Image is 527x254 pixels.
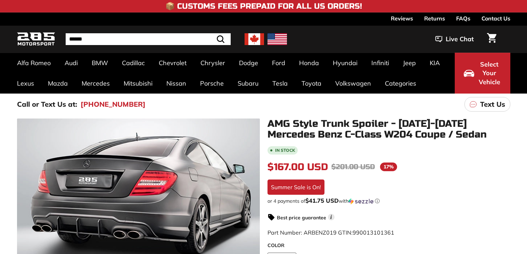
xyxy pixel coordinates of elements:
[423,53,447,73] a: KIA
[455,53,510,94] button: Select Your Vehicle
[267,242,510,249] label: COLOR
[66,33,231,45] input: Search
[305,197,339,204] span: $41.75 USD
[85,53,115,73] a: BMW
[396,53,423,73] a: Jeep
[446,35,474,44] span: Live Chat
[81,99,146,110] a: [PHONE_NUMBER]
[326,53,364,73] a: Hyundai
[231,73,265,94] a: Subaru
[481,12,510,24] a: Contact Us
[331,163,375,171] span: $201.00 USD
[152,53,193,73] a: Chevrolet
[364,53,396,73] a: Infiniti
[480,99,505,110] p: Text Us
[277,214,326,221] strong: Best price guarantee
[464,97,510,112] a: Text Us
[17,31,55,47] img: Logo_285_Motorsport_areodynamics_components
[267,161,328,173] span: $167.00 USD
[193,73,231,94] a: Porsche
[380,163,397,171] span: 17%
[424,12,445,24] a: Returns
[265,53,292,73] a: Ford
[483,27,501,51] a: Cart
[10,73,41,94] a: Lexus
[378,73,423,94] a: Categories
[328,214,335,220] span: i
[159,73,193,94] a: Nissan
[275,148,295,152] b: In stock
[353,229,394,236] span: 990013101361
[267,198,510,204] div: or 4 payments of$41.75 USDwithSezzle Click to learn more about Sezzle
[348,198,373,204] img: Sezzle
[41,73,75,94] a: Mazda
[267,198,510,204] div: or 4 payments of with
[17,99,77,110] p: Call or Text Us at:
[265,73,295,94] a: Tesla
[456,12,470,24] a: FAQs
[193,53,232,73] a: Chrysler
[75,73,117,94] a: Mercedes
[292,53,326,73] a: Honda
[10,53,58,73] a: Alfa Romeo
[295,73,328,94] a: Toyota
[478,60,501,87] span: Select Your Vehicle
[391,12,413,24] a: Reviews
[232,53,265,73] a: Dodge
[328,73,378,94] a: Volkswagen
[115,53,152,73] a: Cadillac
[426,30,483,48] button: Live Chat
[117,73,159,94] a: Mitsubishi
[267,119,510,140] h1: AMG Style Trunk Spoiler - [DATE]-[DATE] Mercedes Benz C-Class W204 Coupe / Sedan
[58,53,85,73] a: Audi
[267,179,324,195] div: Summer Sale is On!
[165,2,362,10] h4: 📦 Customs Fees Prepaid for All US Orders!
[267,229,394,236] span: Part Number: ARBENZ019 GTIN:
